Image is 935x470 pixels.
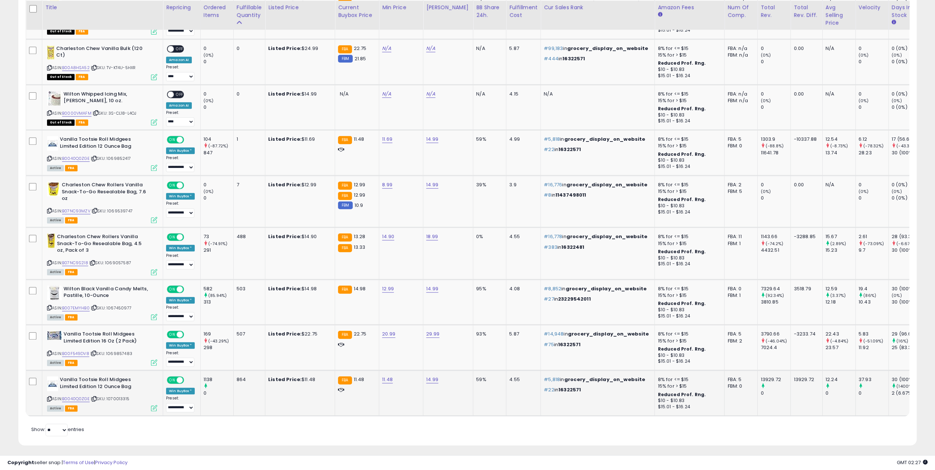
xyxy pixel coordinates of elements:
[426,90,435,98] a: N/A
[382,45,391,52] a: N/A
[859,182,888,188] div: 0
[544,233,649,240] p: in
[168,234,177,240] span: ON
[509,286,535,292] div: 4.08
[426,376,438,383] a: 14.99
[760,4,787,19] div: Total Rev.
[794,4,819,19] div: Total Rev. Diff.
[91,155,131,161] span: | SKU: 1069852417
[794,45,816,52] div: 0.00
[658,67,719,73] div: $10 - $10.83
[544,244,649,251] p: in
[826,91,850,97] div: N/A
[354,285,366,292] span: 14.98
[62,182,151,204] b: Charleston Chew Rollers Vanilla Snack-To-Go Resealable Bag, 7.6 oz
[183,234,195,240] span: OFF
[727,240,752,247] div: FBM: 1
[830,143,848,149] small: (-8.73%)
[658,240,719,247] div: 15% for > $15
[208,241,227,247] small: (-74.91%)
[476,182,500,188] div: 39%
[859,58,888,65] div: 0
[62,351,89,357] a: B00F549DV8
[268,233,302,240] b: Listed Price:
[91,65,136,71] span: | SKU: TV-KT4U-5HXR
[658,97,719,104] div: 15% for > $15
[237,286,259,292] div: 503
[354,191,366,198] span: 12.99
[76,119,88,126] span: FBA
[794,91,816,97] div: 0.00
[166,193,195,200] div: Win BuyBox *
[760,52,771,58] small: (0%)
[863,143,884,149] small: (-78.32%)
[47,28,75,35] span: All listings that are currently out of stock and unavailable for purchase on Amazon
[268,233,329,240] div: $14.90
[476,45,500,52] div: N/A
[658,52,719,58] div: 15% for > $15
[658,196,706,202] b: Reduced Prof. Rng.
[45,4,160,11] div: Title
[760,182,790,188] div: 0
[566,233,647,240] span: grocery_display_on_website
[658,143,719,149] div: 15% for > $15
[658,157,719,164] div: $10 - $10.83
[47,91,62,105] img: 51cCgOL1RZL._SL40_.jpg
[544,45,563,52] span: #99,183
[859,247,888,254] div: 9.7
[892,98,902,104] small: (0%)
[62,396,90,402] a: B0040Q0ZGE
[544,136,649,143] p: in
[47,182,60,196] img: 51iu0lL15uL._SL40_.jpg
[56,45,145,61] b: Charleston Chew Vanilla Bulk (120 Ct)
[826,286,855,292] div: 12.59
[62,260,88,266] a: B07NC9S218
[65,269,78,275] span: FBA
[826,150,855,156] div: 13.74
[658,203,719,209] div: $10 - $10.83
[62,208,90,214] a: B07NC93MZV
[509,136,535,143] div: 4.99
[794,233,816,240] div: -3288.85
[47,376,58,391] img: 41TTroTlZXL._SL40_.jpg
[566,181,647,188] span: grocery_display_on_website
[208,143,228,149] small: (-87.72%)
[863,241,884,247] small: (-73.09%)
[268,182,329,188] div: $12.99
[47,91,157,125] div: ASIN:
[166,155,195,172] div: Preset:
[76,74,88,80] span: FBA
[544,233,562,240] span: #16,778
[237,4,262,19] div: Fulfillable Quantity
[859,52,869,58] small: (0%)
[168,137,177,143] span: ON
[338,192,352,200] small: FBA
[426,233,438,240] a: 18.99
[237,182,259,188] div: 7
[93,110,136,116] span: | SKU: 3S-CL18-L4OJ
[658,112,719,118] div: $10 - $10.83
[268,181,302,188] b: Listed Price:
[62,305,90,311] a: B007EMYHB0
[658,292,719,299] div: 15% for > $15
[204,233,233,240] div: 73
[382,376,393,383] a: 11.48
[338,233,352,241] small: FBA
[47,233,55,248] img: 41GQMoZF8rL._SL40_.jpg
[859,104,888,111] div: 0
[382,285,394,293] a: 12.99
[892,104,921,111] div: 0 (0%)
[268,90,302,97] b: Listed Price:
[658,105,706,112] b: Reduced Prof. Rng.
[338,45,352,53] small: FBA
[268,45,302,52] b: Listed Price:
[166,110,195,127] div: Preset:
[658,45,719,52] div: 8% for <= $15
[766,143,784,149] small: (-88.8%)
[892,52,902,58] small: (0%)
[826,45,850,52] div: N/A
[892,233,921,240] div: 28 (93.33%)
[204,286,233,292] div: 582
[727,182,752,188] div: FBA: 2
[62,110,91,116] a: B0000VMAFM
